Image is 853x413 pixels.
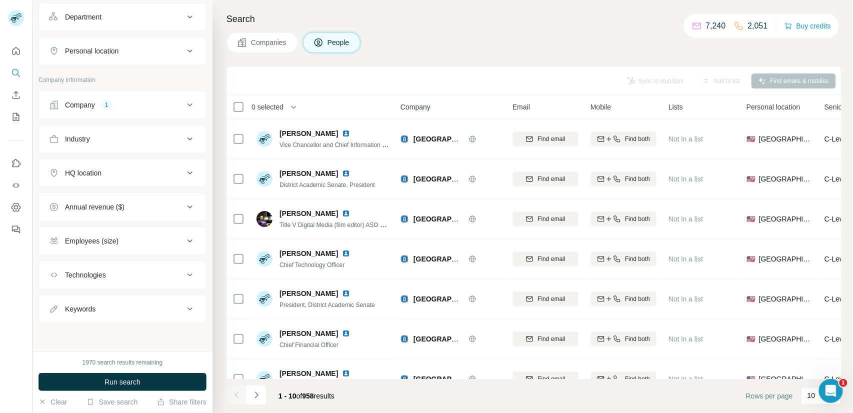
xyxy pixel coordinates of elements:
button: Find email [512,331,578,346]
span: Find email [537,334,565,343]
span: Company [400,102,430,112]
div: Annual revenue ($) [65,202,124,212]
span: Mobile [590,102,611,112]
span: Not in a list [668,215,703,223]
img: Avatar [8,10,24,26]
span: [PERSON_NAME] [279,168,338,178]
span: [GEOGRAPHIC_DATA] [759,134,812,144]
button: Find both [590,131,656,146]
span: 1 - 10 [278,392,296,400]
p: 10 [807,390,815,400]
button: Company1 [39,93,206,117]
img: Logo of Los Angeles Community College District [400,215,408,223]
img: LinkedIn logo [342,169,350,177]
img: Avatar [256,371,272,387]
img: LinkedIn logo [342,369,350,377]
button: Navigate to next page [246,385,266,405]
button: Use Surfe on LinkedIn [8,154,24,172]
span: Find both [625,134,650,143]
span: [GEOGRAPHIC_DATA] [413,375,488,383]
span: Email [512,102,530,112]
button: Find both [590,291,656,306]
button: Quick start [8,42,24,60]
span: Find email [537,134,565,143]
span: Not in a list [668,335,703,343]
span: Find email [537,214,565,223]
span: C-Level [824,375,848,383]
img: Avatar [256,131,272,147]
button: HQ location [39,161,206,185]
span: Chief Technology Officer [279,261,344,268]
span: C-Level [824,255,848,263]
div: Company [65,100,95,110]
img: Logo of Los Angeles Community College District [400,175,408,183]
span: Find email [537,374,565,383]
span: 🇺🇸 [746,134,755,144]
span: 958 [302,392,314,400]
img: Logo of Los Angeles Community College District [400,255,408,263]
span: 🇺🇸 [746,174,755,184]
span: Seniority [824,102,851,112]
div: 1970 search results remaining [82,358,163,367]
img: LinkedIn logo [342,209,350,217]
button: Find email [512,371,578,386]
span: 0 selected [251,102,283,112]
span: Find email [537,174,565,183]
div: Personal location [65,46,118,56]
span: Find both [625,174,650,183]
div: 1 [101,100,112,109]
span: 🇺🇸 [746,254,755,264]
span: Find email [537,294,565,303]
span: Companies [251,37,287,47]
button: Find both [590,371,656,386]
img: Avatar [256,211,272,227]
div: Industry [65,134,90,144]
span: Not in a list [668,135,703,143]
button: My lists [8,108,24,126]
button: Find email [512,171,578,186]
p: 7,240 [706,20,726,32]
h4: Search [226,12,841,26]
span: 🇺🇸 [746,334,755,344]
button: Share filters [157,397,206,407]
span: District Academic Senate, President [279,181,375,188]
button: Find both [590,171,656,186]
button: Find email [512,211,578,226]
img: Avatar [256,251,272,267]
img: Avatar [256,171,272,187]
span: [GEOGRAPHIC_DATA] [413,215,488,223]
span: Title V Digital Media (film editor) ASO President Los Angeles Trade-Technical Collage and Husband [279,220,543,228]
img: LinkedIn logo [342,129,350,137]
span: Not in a list [668,375,703,383]
span: Find both [625,214,650,223]
span: Find email [537,254,565,263]
button: Technologies [39,263,206,287]
div: Department [65,12,101,22]
span: C-Level [824,215,848,223]
button: Run search [38,373,206,391]
div: Employees (size) [65,236,118,246]
span: Find both [625,374,650,383]
span: [GEOGRAPHIC_DATA] [413,175,488,183]
span: Find both [625,334,650,343]
button: Personal location [39,39,206,63]
span: [GEOGRAPHIC_DATA] [759,334,812,344]
span: C-Level [824,175,848,183]
span: [PERSON_NAME] [279,368,338,378]
span: [GEOGRAPHIC_DATA] [413,335,488,343]
span: [GEOGRAPHIC_DATA] [759,174,812,184]
span: of [296,392,302,400]
span: Not in a list [668,295,703,303]
span: [GEOGRAPHIC_DATA] [413,135,488,143]
button: Department [39,5,206,29]
div: Keywords [65,304,95,314]
span: Not in a list [668,255,703,263]
button: Find both [590,331,656,346]
button: Annual revenue ($) [39,195,206,219]
span: People [327,37,350,47]
span: [PERSON_NAME] [279,208,338,218]
span: C-Level [824,335,848,343]
img: LinkedIn logo [342,249,350,257]
span: Vice Chancellor and Chief Information Officer [279,140,399,148]
button: Dashboard [8,198,24,216]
